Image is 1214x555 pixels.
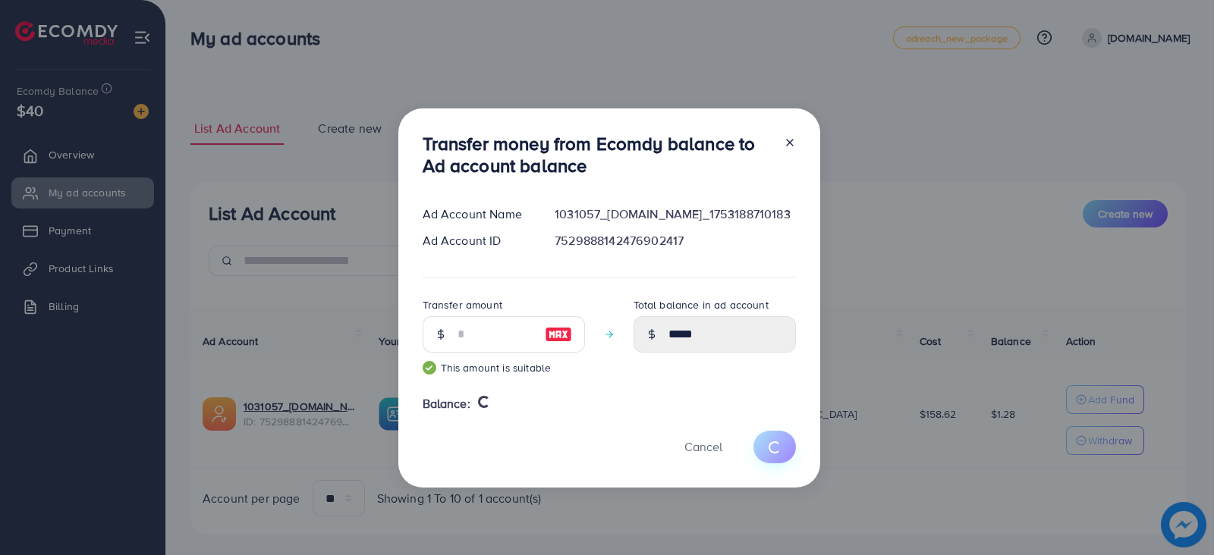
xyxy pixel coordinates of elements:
button: Cancel [665,431,741,463]
h3: Transfer money from Ecomdy balance to Ad account balance [423,133,772,177]
small: This amount is suitable [423,360,585,375]
div: 1031057_[DOMAIN_NAME]_1753188710183 [543,205,807,223]
img: image [545,325,572,343]
img: guide [423,361,436,375]
label: Total balance in ad account [634,297,769,312]
div: Ad Account ID [410,232,543,249]
span: Balance: [423,395,470,412]
div: 7529888142476902417 [543,232,807,249]
label: Transfer amount [423,297,502,312]
div: Ad Account Name [410,205,543,223]
span: Cancel [684,438,722,455]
